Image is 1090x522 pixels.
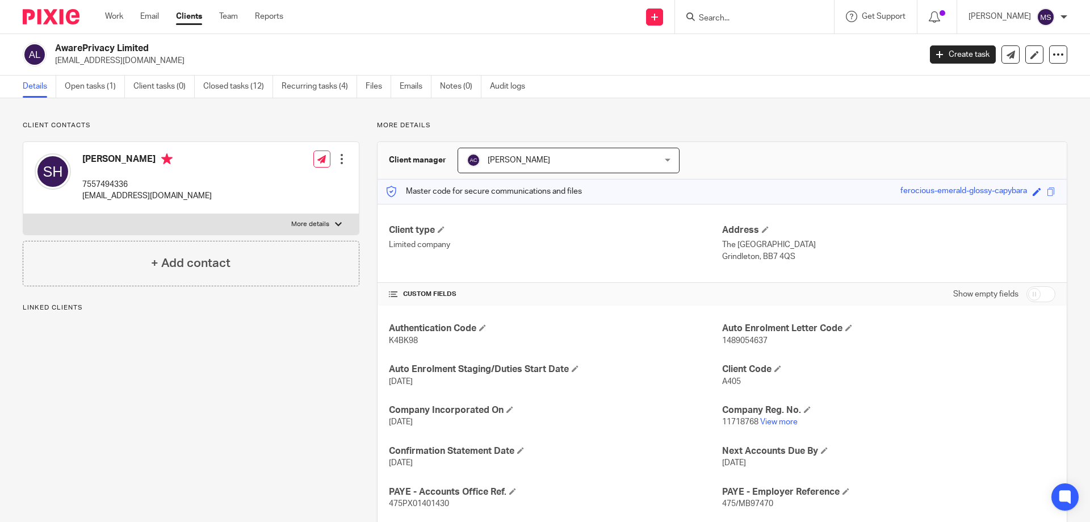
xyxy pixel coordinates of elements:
i: Primary [161,153,173,165]
span: K4BK98 [389,337,418,345]
span: 475/MB97470 [722,500,773,508]
h4: Auto Enrolment Staging/Duties Start Date [389,364,722,375]
p: [EMAIL_ADDRESS][DOMAIN_NAME] [55,55,913,66]
a: Create task [930,45,996,64]
span: [DATE] [389,418,413,426]
p: The [GEOGRAPHIC_DATA] [722,239,1055,250]
a: Emails [400,76,431,98]
h4: + Add contact [151,254,230,272]
h4: PAYE - Employer Reference [722,486,1055,498]
img: svg%3E [35,153,71,190]
h4: Next Accounts Due By [722,445,1055,457]
a: Audit logs [490,76,534,98]
a: Closed tasks (12) [203,76,273,98]
h4: Confirmation Statement Date [389,445,722,457]
a: Notes (0) [440,76,481,98]
img: Pixie [23,9,79,24]
p: Limited company [389,239,722,250]
span: [DATE] [389,459,413,467]
a: Details [23,76,56,98]
h4: Client Code [722,364,1055,375]
h4: [PERSON_NAME] [82,153,212,168]
span: [PERSON_NAME] [488,156,550,164]
p: Grindleton, BB7 4QS [722,251,1055,262]
a: Team [219,11,238,22]
h4: Client type [389,224,722,236]
p: More details [291,220,329,229]
h4: PAYE - Accounts Office Ref. [389,486,722,498]
h2: AwarePrivacy Limited [55,43,741,55]
input: Search [698,14,800,24]
p: More details [377,121,1067,130]
a: Email [140,11,159,22]
img: svg%3E [23,43,47,66]
span: Get Support [862,12,905,20]
a: Open tasks (1) [65,76,125,98]
img: svg%3E [467,153,480,167]
h4: CUSTOM FIELDS [389,290,722,299]
span: [DATE] [389,378,413,386]
label: Show empty fields [953,289,1018,300]
p: [PERSON_NAME] [969,11,1031,22]
a: Client tasks (0) [133,76,195,98]
a: View more [760,418,798,426]
span: A405 [722,378,741,386]
a: Clients [176,11,202,22]
div: ferocious-emerald-glossy-capybara [900,185,1027,198]
p: 7557494336 [82,179,212,190]
a: Files [366,76,391,98]
p: [EMAIL_ADDRESS][DOMAIN_NAME] [82,190,212,202]
h4: Company Reg. No. [722,404,1055,416]
p: Client contacts [23,121,359,130]
span: 1489054637 [722,337,768,345]
span: [DATE] [722,459,746,467]
h4: Address [722,224,1055,236]
p: Master code for secure communications and files [386,186,582,197]
span: 11718768 [722,418,758,426]
h4: Authentication Code [389,323,722,335]
a: Reports [255,11,283,22]
h4: Company Incorporated On [389,404,722,416]
a: Recurring tasks (4) [282,76,357,98]
span: 475PX01401430 [389,500,449,508]
a: Work [105,11,123,22]
p: Linked clients [23,303,359,312]
h4: Auto Enrolment Letter Code [722,323,1055,335]
img: svg%3E [1037,8,1055,26]
h3: Client manager [389,154,446,166]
